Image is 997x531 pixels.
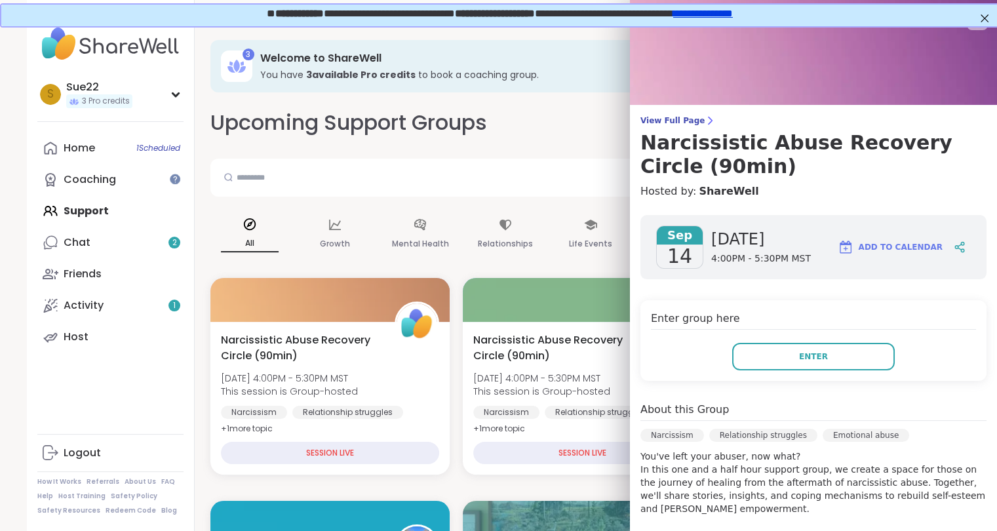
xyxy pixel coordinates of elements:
div: Sue22 [66,80,132,94]
div: Relationship struggles [709,429,817,442]
img: ShareWell Nav Logo [37,21,184,67]
div: Host [64,330,88,344]
h3: You have to book a coaching group. [260,68,937,81]
span: This session is Group-hosted [221,385,358,398]
div: Relationship struggles [292,406,403,419]
h2: Upcoming Support Groups [210,108,487,138]
div: Coaching [64,172,116,187]
a: FAQ [161,477,175,486]
a: Host Training [58,492,106,501]
div: Narcissism [473,406,539,419]
span: 1 [173,300,176,311]
h4: About this Group [640,402,729,418]
a: Chat2 [37,227,184,258]
a: ShareWell [699,184,758,199]
a: Friends [37,258,184,290]
div: Narcissism [640,429,704,442]
span: 2 [172,237,176,248]
button: Enter [732,343,895,370]
a: Blog [161,506,177,515]
button: Add to Calendar [832,231,948,263]
div: Relationship struggles [545,406,655,419]
span: [DATE] [711,229,811,250]
a: Logout [37,437,184,469]
a: Activity1 [37,290,184,321]
a: About Us [125,477,156,486]
span: 4:00PM - 5:30PM MST [711,252,811,265]
a: Help [37,492,53,501]
p: Growth [320,236,350,252]
a: Redeem Code [106,506,156,515]
span: Narcissistic Abuse Recovery Circle (90min) [221,332,380,364]
div: Narcissism [221,406,287,419]
p: All [221,235,279,252]
span: View Full Page [640,115,987,126]
span: Sep [657,226,703,245]
h4: Enter group here [651,311,976,330]
a: Referrals [87,477,119,486]
b: 3 available Pro credit s [306,68,416,81]
span: [DATE] 4:00PM - 5:30PM MST [221,372,358,385]
span: 14 [667,245,692,268]
a: How It Works [37,477,81,486]
iframe: Spotlight [170,174,180,184]
h3: Welcome to ShareWell [260,51,937,66]
a: Host [37,321,184,353]
a: Safety Policy [111,492,157,501]
div: SESSION LIVE [221,442,439,464]
div: SESSION LIVE [473,442,692,464]
div: Activity [64,298,104,313]
span: [DATE] 4:00PM - 5:30PM MST [473,372,610,385]
div: Emotional abuse [823,429,909,442]
img: ShareWell [397,304,437,344]
span: Add to Calendar [859,241,943,253]
div: Chat [64,235,90,250]
div: Logout [64,446,101,460]
div: Friends [64,267,102,281]
span: Narcissistic Abuse Recovery Circle (90min) [473,332,633,364]
a: Coaching [37,164,184,195]
p: Mental Health [391,236,448,252]
a: Safety Resources [37,506,100,515]
span: 3 Pro credits [82,96,130,107]
img: ShareWell Logomark [838,239,853,255]
a: Home1Scheduled [37,132,184,164]
p: Life Events [569,236,612,252]
span: S [47,86,54,103]
span: Enter [799,351,828,363]
h3: Narcissistic Abuse Recovery Circle (90min) [640,131,987,178]
span: 1 Scheduled [136,143,180,153]
span: This session is Group-hosted [473,385,610,398]
h4: Hosted by: [640,184,987,199]
div: 3 [243,49,254,60]
div: Home [64,141,95,155]
a: View Full PageNarcissistic Abuse Recovery Circle (90min) [640,115,987,178]
p: Relationships [478,236,533,252]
